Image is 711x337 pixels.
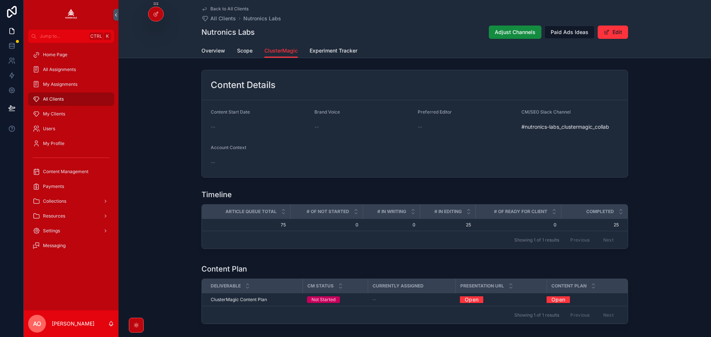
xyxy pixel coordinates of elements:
[237,44,253,59] a: Scope
[418,123,422,131] span: --
[33,319,41,328] span: AO
[544,26,595,39] button: Paid Ads Ideas
[28,224,114,237] a: Settings
[104,33,110,39] span: K
[460,294,483,305] a: Open
[211,79,276,91] h2: Content Details
[24,43,118,262] div: scrollable content
[489,26,541,39] button: Adjust Channels
[28,63,114,76] a: All Assignments
[43,228,60,234] span: Settings
[211,145,246,150] span: Account Context
[201,27,255,37] h1: Nutronics Labs
[28,195,114,208] a: Collections
[434,209,462,215] span: # in Editing
[372,297,377,303] span: --
[373,283,424,289] span: Currently Assigned
[210,15,236,22] span: All Clients
[226,209,277,215] span: Article Queue Total
[43,213,65,219] span: Resources
[201,44,225,59] a: Overview
[310,44,357,59] a: Experiment Tracker
[547,294,570,305] a: Open
[494,209,547,215] span: # of Ready for Client
[43,198,66,204] span: Collections
[28,107,114,121] a: My Clients
[311,296,336,303] div: Not Started
[307,209,349,215] span: # of Not Started
[551,28,588,36] span: Paid Ads Ideas
[28,30,114,43] button: Jump to...CtrlK
[201,6,248,12] a: Back to All Clients
[264,44,298,58] a: ClusterMagic
[201,47,225,54] span: Overview
[460,283,504,289] span: Presentation URL
[28,122,114,135] a: Users
[211,123,215,131] span: --
[514,237,559,243] span: Showing 1 of 1 results
[201,15,236,22] a: All Clients
[43,169,89,175] span: Content Management
[210,6,248,12] span: Back to All Clients
[310,47,357,54] span: Experiment Tracker
[28,137,114,150] a: My Profile
[460,296,542,303] a: Open
[43,243,66,249] span: Messaging
[201,189,232,200] h1: Timeline
[211,109,250,115] span: Content Start Date
[211,283,241,289] span: Deliverable
[561,222,619,228] span: 25
[480,222,557,228] span: 0
[43,52,67,58] span: Home Page
[43,81,77,87] span: My Assignments
[521,123,619,131] span: #nutronics-labs_clustermagic_collab
[211,222,286,228] span: 75
[211,297,267,303] span: ClusterMagic Content Plan
[43,96,64,102] span: All Clients
[598,26,628,39] button: Edit
[43,183,64,189] span: Payments
[28,92,114,106] a: All Clients
[90,33,103,40] span: Ctrl
[314,123,319,131] span: --
[495,28,535,36] span: Adjust Channels
[28,48,114,61] a: Home Page
[514,312,559,318] span: Showing 1 of 1 results
[211,159,215,166] span: --
[418,109,452,115] span: Preferred Editor
[28,78,114,91] a: My Assignments
[521,109,571,115] span: CM/SEO Slack Channel
[237,47,253,54] span: Scope
[243,15,281,22] a: Nutronics Labs
[264,47,298,54] span: ClusterMagic
[40,33,87,39] span: Jump to...
[28,165,114,178] a: Content Management
[43,67,76,73] span: All Assignments
[43,126,55,132] span: Users
[28,209,114,223] a: Resources
[65,9,77,21] img: App logo
[43,111,65,117] span: My Clients
[586,209,614,215] span: Completed
[377,209,406,215] span: # in Writing
[201,264,247,274] h1: Content Plan
[307,296,363,303] a: Not Started
[367,222,415,228] span: 0
[52,320,94,327] p: [PERSON_NAME]
[28,239,114,252] a: Messaging
[547,296,619,303] a: Open
[372,297,451,303] a: --
[307,283,334,289] span: CM Status
[295,222,358,228] span: 0
[28,180,114,193] a: Payments
[211,297,298,303] a: ClusterMagic Content Plan
[424,222,471,228] span: 25
[43,141,64,146] span: My Profile
[551,283,587,289] span: Content Plan
[314,109,340,115] span: Brand Voice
